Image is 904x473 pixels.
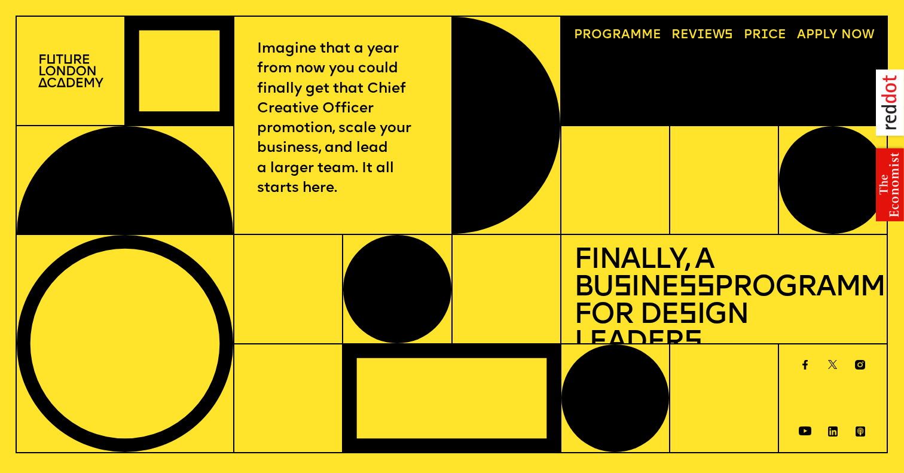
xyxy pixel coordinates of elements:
[574,248,874,358] h1: Finally, a Bu ine Programme for De ign Leader
[790,23,880,48] a: Apply now
[567,23,667,48] a: Programme
[679,274,714,303] span: ss
[665,23,740,48] a: Reviews
[621,29,630,41] span: a
[738,23,793,48] a: Price
[613,274,631,303] span: s
[679,301,697,330] span: s
[684,329,702,358] span: s
[797,29,806,41] span: A
[257,39,429,199] p: Imagine that a year from now you could finally get that Chief Creative Officer promotion, scale y...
